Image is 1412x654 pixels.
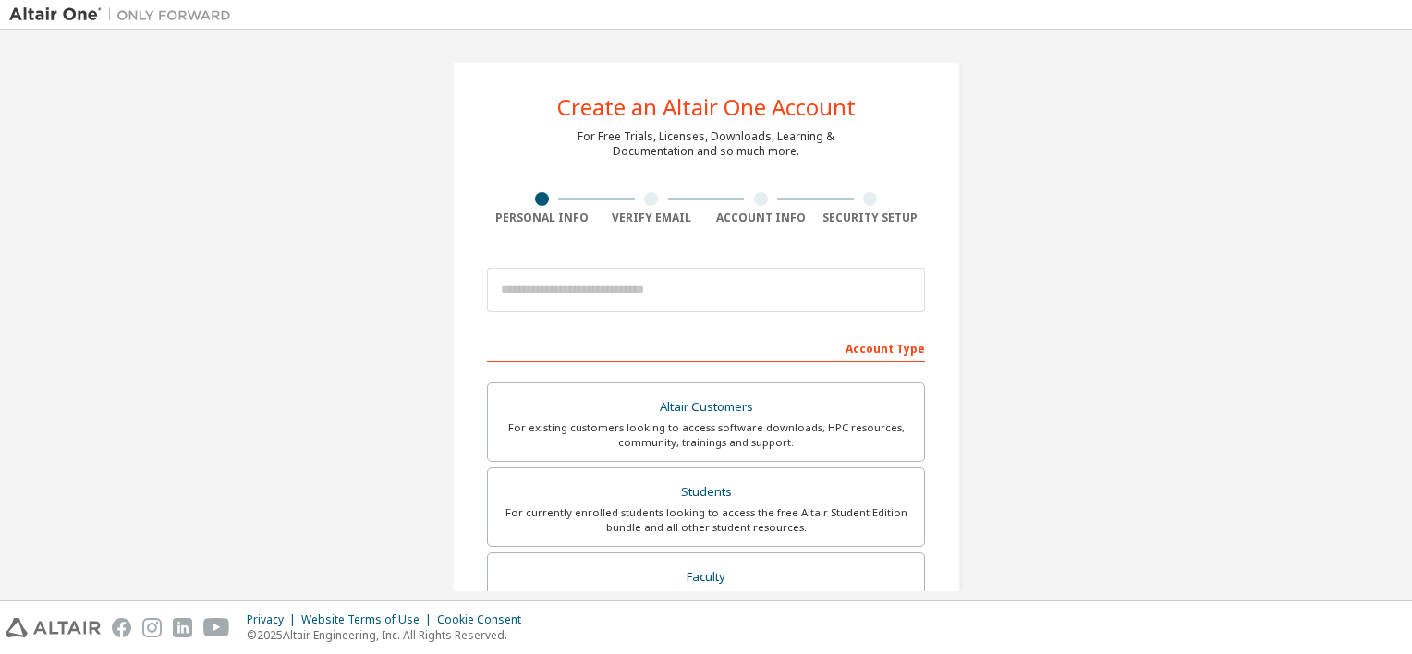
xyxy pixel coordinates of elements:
[247,612,301,627] div: Privacy
[487,333,925,362] div: Account Type
[112,618,131,637] img: facebook.svg
[816,211,926,225] div: Security Setup
[499,420,913,450] div: For existing customers looking to access software downloads, HPC resources, community, trainings ...
[706,211,816,225] div: Account Info
[578,129,834,159] div: For Free Trials, Licenses, Downloads, Learning & Documentation and so much more.
[499,505,913,535] div: For currently enrolled students looking to access the free Altair Student Edition bundle and all ...
[173,618,192,637] img: linkedin.svg
[499,394,913,420] div: Altair Customers
[499,589,913,619] div: For faculty & administrators of academic institutions administering students and accessing softwa...
[9,6,240,24] img: Altair One
[142,618,162,637] img: instagram.svg
[499,564,913,590] div: Faculty
[597,211,707,225] div: Verify Email
[6,618,101,637] img: altair_logo.svg
[487,211,597,225] div: Personal Info
[557,96,856,118] div: Create an Altair One Account
[301,612,437,627] div: Website Terms of Use
[203,618,230,637] img: youtube.svg
[499,479,913,505] div: Students
[247,627,532,643] p: © 2025 Altair Engineering, Inc. All Rights Reserved.
[437,612,532,627] div: Cookie Consent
